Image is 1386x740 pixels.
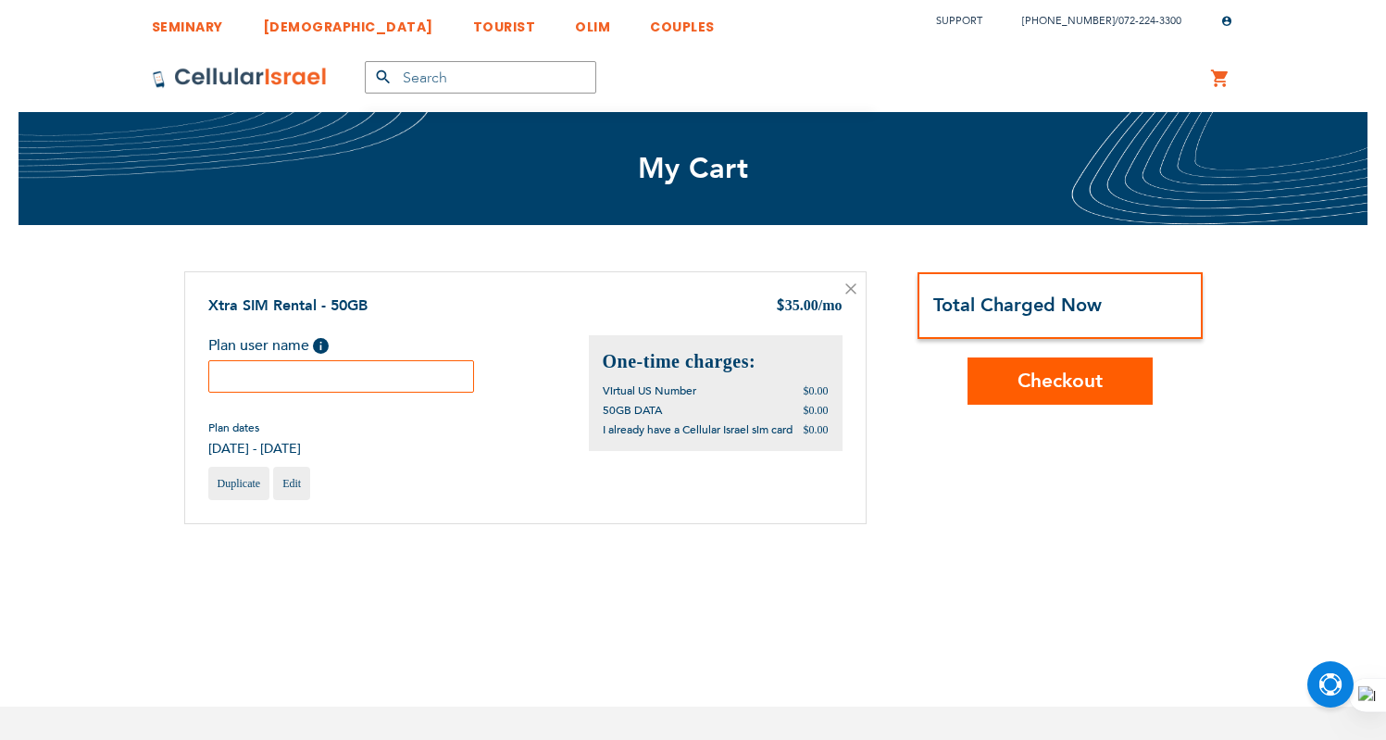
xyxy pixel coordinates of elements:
[282,477,301,490] span: Edit
[936,14,982,28] a: Support
[1022,14,1115,28] a: [PHONE_NUMBER]
[933,293,1102,318] strong: Total Charged Now
[804,423,829,436] span: $0.00
[650,5,715,39] a: COUPLES
[638,149,749,188] span: My Cart
[818,297,843,313] span: /mo
[804,384,829,397] span: $0.00
[473,5,536,39] a: TOURIST
[776,296,785,318] span: $
[968,357,1153,405] button: Checkout
[1118,14,1181,28] a: 072-224-3300
[313,338,329,354] span: Help
[263,5,433,39] a: [DEMOGRAPHIC_DATA]
[603,403,662,418] span: 50GB DATA
[603,349,829,374] h2: One-time charges:
[273,467,310,500] a: Edit
[575,5,610,39] a: OLIM
[804,404,829,417] span: $0.00
[603,422,793,437] span: I already have a Cellular Israel sim card
[208,335,309,356] span: Plan user name
[208,467,270,500] a: Duplicate
[208,295,368,316] a: Xtra SIM Rental - 50GB
[776,295,843,318] div: 35.00
[152,67,328,89] img: Cellular Israel Logo
[218,477,261,490] span: Duplicate
[603,383,696,398] span: Virtual US Number
[152,5,223,39] a: SEMINARY
[1018,368,1103,395] span: Checkout
[1004,7,1181,34] li: /
[208,440,301,458] span: [DATE] - [DATE]
[208,420,301,435] span: Plan dates
[365,61,596,94] input: Search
